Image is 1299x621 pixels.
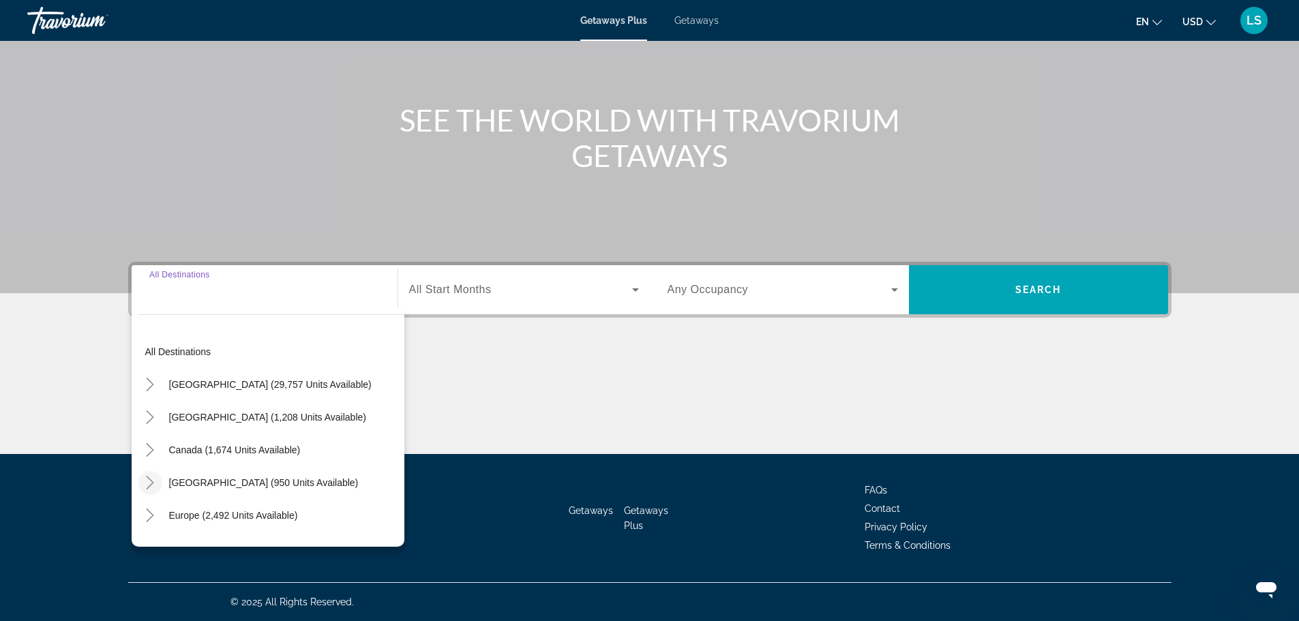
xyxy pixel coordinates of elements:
[162,503,305,528] button: Europe (2,492 units available)
[865,540,951,551] a: Terms & Conditions
[162,405,373,429] button: [GEOGRAPHIC_DATA] (1,208 units available)
[149,270,210,279] span: All Destinations
[169,444,301,455] span: Canada (1,674 units available)
[1236,6,1272,35] button: User Menu
[909,265,1168,314] button: Search
[394,102,906,173] h1: SEE THE WORLD WITH TRAVORIUM GETAWAYS
[865,503,900,514] a: Contact
[1246,14,1261,27] span: LS
[1182,12,1216,31] button: Change currency
[1244,566,1288,610] iframe: Button to launch messaging window
[1136,16,1149,27] span: en
[580,15,647,26] a: Getaways Plus
[409,284,492,295] span: All Start Months
[569,505,613,516] a: Getaways
[138,471,162,495] button: Toggle Caribbean & Atlantic Islands (950 units available)
[169,412,366,423] span: [GEOGRAPHIC_DATA] (1,208 units available)
[138,373,162,397] button: Toggle United States (29,757 units available)
[230,596,354,607] span: © 2025 All Rights Reserved.
[138,536,162,560] button: Toggle Australia (214 units available)
[132,265,1168,314] div: Search widget
[1015,284,1062,295] span: Search
[865,485,887,496] a: FAQs
[1136,12,1162,31] button: Change language
[138,339,404,364] button: All destinations
[145,346,211,357] span: All destinations
[169,510,298,521] span: Europe (2,492 units available)
[674,15,719,26] a: Getaways
[162,536,365,560] button: [GEOGRAPHIC_DATA] (214 units available)
[865,521,927,532] a: Privacy Policy
[169,379,372,390] span: [GEOGRAPHIC_DATA] (29,757 units available)
[169,477,359,488] span: [GEOGRAPHIC_DATA] (950 units available)
[162,470,365,495] button: [GEOGRAPHIC_DATA] (950 units available)
[1182,16,1203,27] span: USD
[138,438,162,462] button: Toggle Canada (1,674 units available)
[624,505,668,531] a: Getaways Plus
[138,504,162,528] button: Toggle Europe (2,492 units available)
[27,3,164,38] a: Travorium
[162,372,378,397] button: [GEOGRAPHIC_DATA] (29,757 units available)
[668,284,749,295] span: Any Occupancy
[138,406,162,429] button: Toggle Mexico (1,208 units available)
[162,438,308,462] button: Canada (1,674 units available)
